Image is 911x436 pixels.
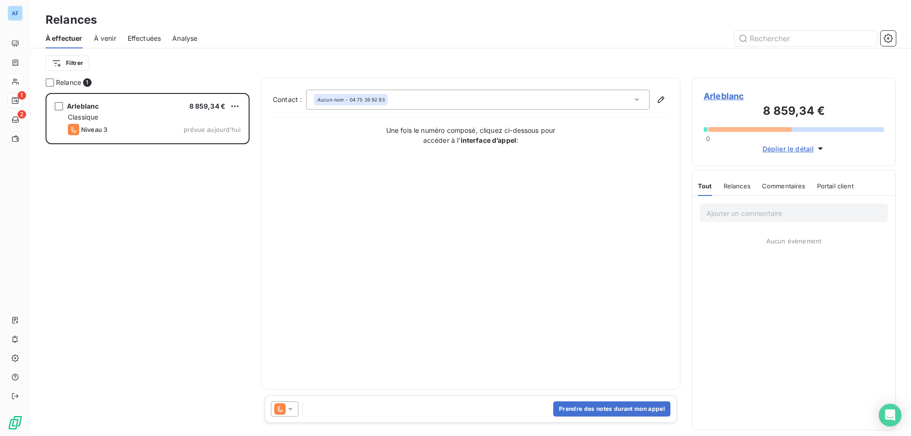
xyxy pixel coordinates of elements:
[817,182,854,190] span: Portail client
[317,96,344,103] em: Aucun nom
[67,102,99,110] span: Arleblanc
[724,182,751,190] span: Relances
[68,113,98,121] span: Classique
[762,182,806,190] span: Commentaires
[8,6,23,21] div: AF
[46,93,250,436] div: grid
[18,91,26,100] span: 1
[553,401,670,417] button: Prendre des notes durant mon appel
[760,143,828,154] button: Déplier le détail
[189,102,226,110] span: 8 859,34 €
[273,95,306,104] label: Contact :
[317,96,385,103] div: - 04 75 39 92 93
[18,110,26,119] span: 2
[8,93,22,108] a: 1
[46,11,97,28] h3: Relances
[8,112,22,127] a: 2
[46,56,89,71] button: Filtrer
[704,90,884,102] span: Arleblanc
[128,34,161,43] span: Effectuées
[461,136,517,144] strong: interface d’appel
[83,78,92,87] span: 1
[46,34,83,43] span: À effectuer
[766,237,821,245] span: Aucun évènement
[94,34,116,43] span: À venir
[81,126,107,133] span: Niveau 3
[56,78,81,87] span: Relance
[879,404,902,427] div: Open Intercom Messenger
[698,182,712,190] span: Tout
[184,126,241,133] span: prévue aujourd’hui
[704,102,884,121] h3: 8 859,34 €
[762,144,814,154] span: Déplier le détail
[8,415,23,430] img: Logo LeanPay
[172,34,197,43] span: Analyse
[706,135,710,142] span: 0
[734,31,877,46] input: Rechercher
[376,125,566,145] p: Une fois le numéro composé, cliquez ci-dessous pour accéder à l’ :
